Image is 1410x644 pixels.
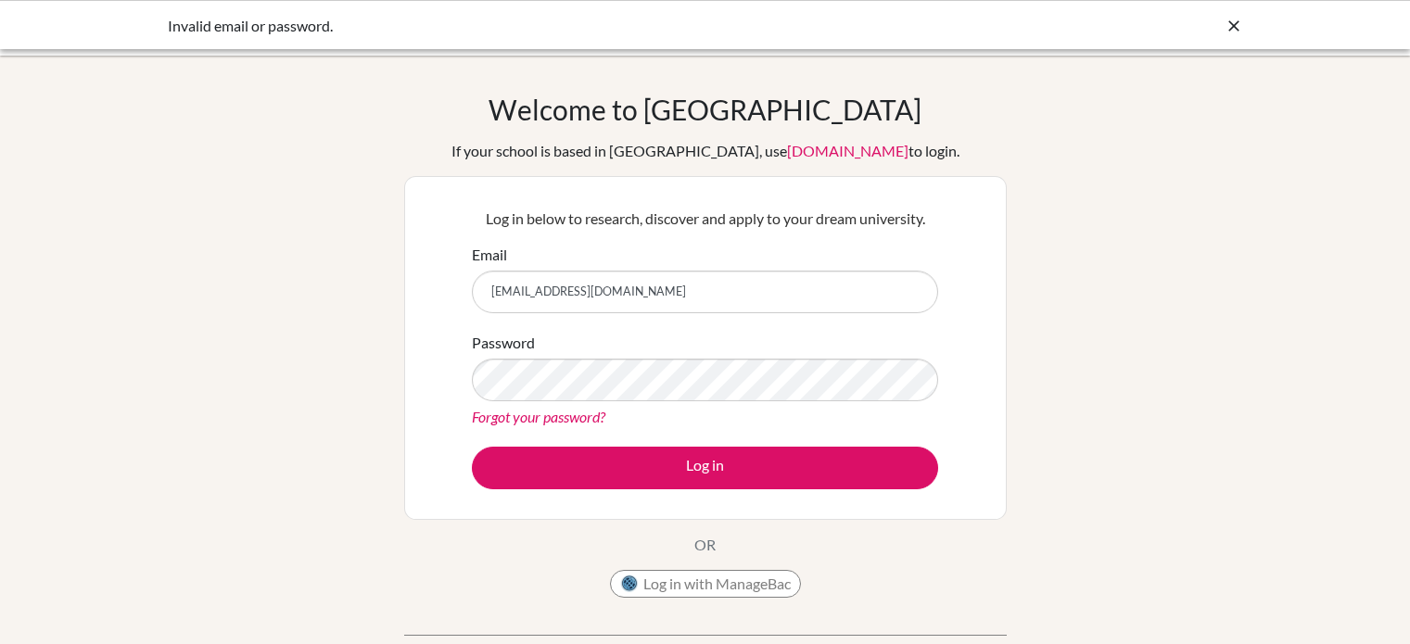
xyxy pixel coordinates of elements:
a: Forgot your password? [472,408,605,425]
label: Password [472,332,535,354]
button: Log in with ManageBac [610,570,801,598]
h1: Welcome to [GEOGRAPHIC_DATA] [489,93,921,126]
div: If your school is based in [GEOGRAPHIC_DATA], use to login. [451,140,959,162]
div: Invalid email or password. [168,15,965,37]
p: Log in below to research, discover and apply to your dream university. [472,208,938,230]
p: OR [694,534,716,556]
button: Log in [472,447,938,489]
label: Email [472,244,507,266]
a: [DOMAIN_NAME] [787,142,908,159]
